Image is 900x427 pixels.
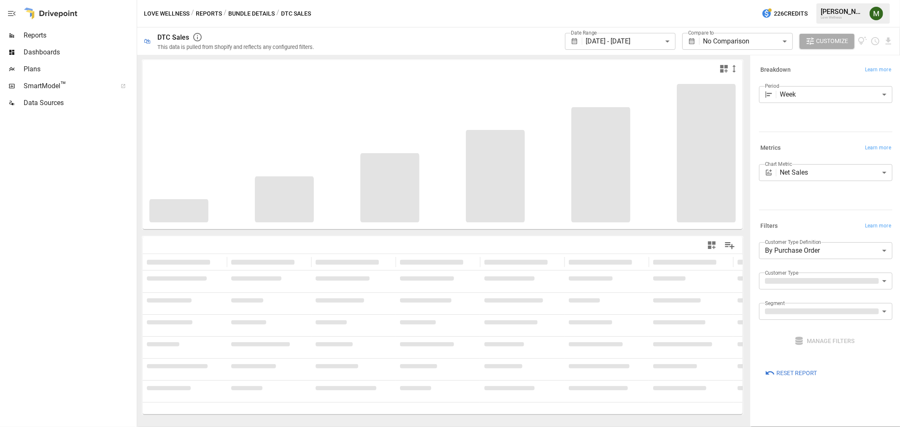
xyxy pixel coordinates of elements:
[24,98,135,108] span: Data Sources
[865,144,891,152] span: Learn more
[765,238,822,246] label: Customer Type Definition
[549,256,560,268] button: Sort
[144,37,151,45] div: 🛍
[228,8,275,19] button: Bundle Details
[774,8,808,19] span: 226 Credits
[865,66,891,74] span: Learn more
[717,256,729,268] button: Sort
[144,8,189,19] button: Love Wellness
[884,36,893,46] button: Download report
[720,236,739,255] button: Manage Columns
[586,33,675,50] div: [DATE] - [DATE]
[780,86,892,103] div: Week
[211,256,223,268] button: Sort
[380,256,392,268] button: Sort
[571,29,597,36] label: Date Range
[759,365,823,381] button: Reset Report
[765,160,792,168] label: Chart Metric
[870,7,883,20] img: Meredith Lacasse
[765,82,779,89] label: Period
[858,34,868,49] button: View documentation
[821,16,865,19] div: Love Wellness
[60,80,66,90] span: ™
[865,2,888,25] button: Meredith Lacasse
[760,65,791,75] h6: Breakdown
[464,256,476,268] button: Sort
[760,143,781,153] h6: Metrics
[816,36,849,46] span: Customize
[776,368,817,378] span: Reset Report
[759,242,892,259] div: By Purchase Order
[765,269,799,276] label: Customer Type
[800,34,854,49] button: Customize
[196,8,222,19] button: Reports
[157,33,189,41] div: DTC Sales
[760,222,778,231] h6: Filters
[758,6,811,22] button: 226Credits
[191,8,194,19] div: /
[224,8,227,19] div: /
[24,81,111,91] span: SmartModel
[24,30,135,41] span: Reports
[780,164,892,181] div: Net Sales
[870,36,880,46] button: Schedule report
[633,256,645,268] button: Sort
[24,47,135,57] span: Dashboards
[24,64,135,74] span: Plans
[276,8,279,19] div: /
[157,44,314,50] div: This data is pulled from Shopify and reflects any configured filters.
[703,33,792,50] div: No Comparison
[765,300,785,307] label: Segment
[821,8,865,16] div: [PERSON_NAME]
[865,222,891,230] span: Learn more
[295,256,307,268] button: Sort
[688,29,714,36] label: Compare to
